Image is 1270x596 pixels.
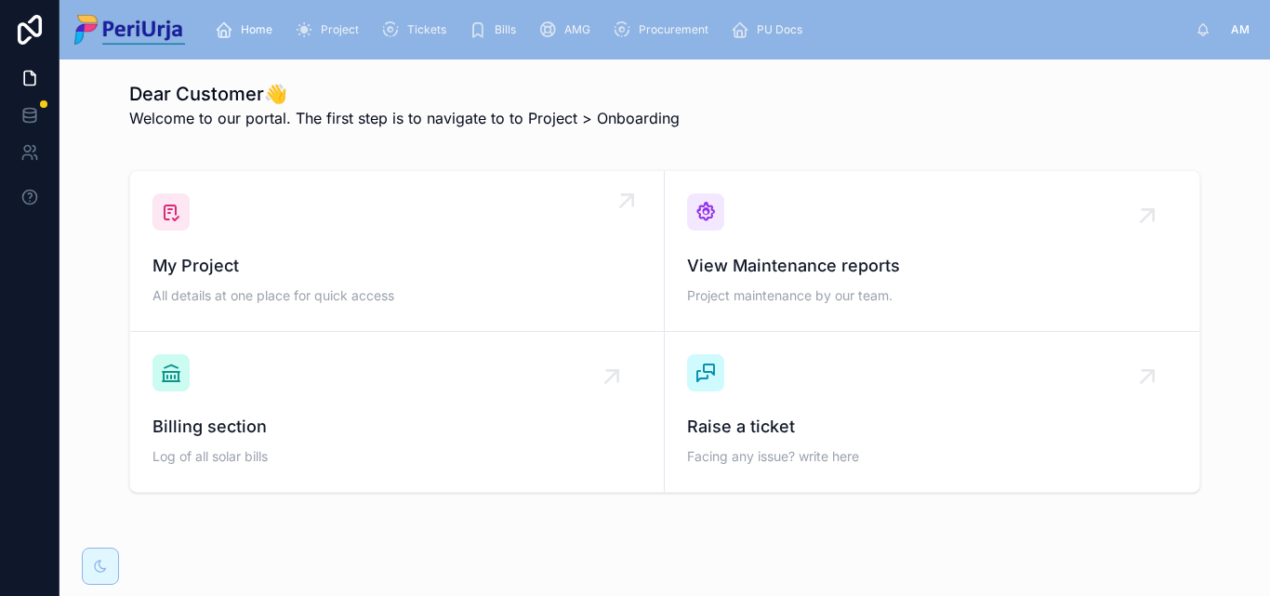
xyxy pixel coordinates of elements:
a: AMG [533,13,603,46]
a: View Maintenance reportsProject maintenance by our team. [665,171,1199,332]
span: Home [241,22,272,37]
span: AMG [564,22,590,37]
a: Billing sectionLog of all solar bills [130,332,665,492]
a: Tickets [376,13,459,46]
span: View Maintenance reports [687,253,1177,279]
span: Log of all solar bills [152,447,642,466]
span: Bills [495,22,516,37]
span: Procurement [639,22,708,37]
span: Facing any issue? write here [687,447,1177,466]
a: Raise a ticketFacing any issue? write here [665,332,1199,492]
div: scrollable content [200,9,1196,50]
span: Project [321,22,359,37]
span: My Project [152,253,642,279]
h1: Dear Customer👋 [129,81,680,107]
span: Tickets [407,22,446,37]
span: Project maintenance by our team. [687,286,1177,305]
span: Billing section [152,414,642,440]
a: Bills [463,13,529,46]
a: Home [209,13,285,46]
a: Procurement [607,13,721,46]
span: AM [1231,22,1250,37]
p: Welcome to our portal. The first step is to navigate to to Project > Onboarding [129,107,680,129]
a: PU Docs [725,13,815,46]
a: My ProjectAll details at one place for quick access [130,171,665,332]
a: Project [289,13,372,46]
span: Raise a ticket [687,414,1177,440]
span: All details at one place for quick access [152,286,642,305]
img: App logo [74,15,185,45]
span: PU Docs [757,22,802,37]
